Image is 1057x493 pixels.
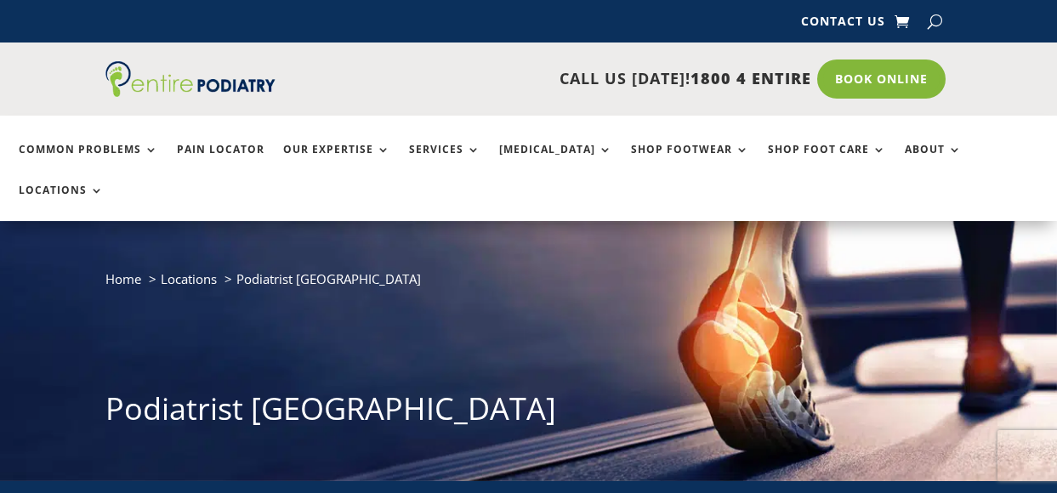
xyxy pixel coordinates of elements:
a: Shop Footwear [631,144,749,180]
a: Home [105,270,141,287]
nav: breadcrumb [105,268,951,303]
a: Our Expertise [283,144,390,180]
span: Podiatrist [GEOGRAPHIC_DATA] [236,270,421,287]
a: Shop Foot Care [768,144,886,180]
a: [MEDICAL_DATA] [499,144,612,180]
a: Book Online [817,59,946,99]
p: CALL US [DATE]! [295,68,811,90]
img: logo (1) [105,61,276,97]
a: Locations [19,184,104,221]
a: Contact Us [801,15,885,34]
a: Services [409,144,480,180]
a: About [905,144,962,180]
h1: Podiatrist [GEOGRAPHIC_DATA] [105,388,951,439]
a: Entire Podiatry [105,83,276,100]
a: Pain Locator [177,144,264,180]
a: Locations [161,270,217,287]
a: Common Problems [19,144,158,180]
span: 1800 4 ENTIRE [690,68,811,88]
